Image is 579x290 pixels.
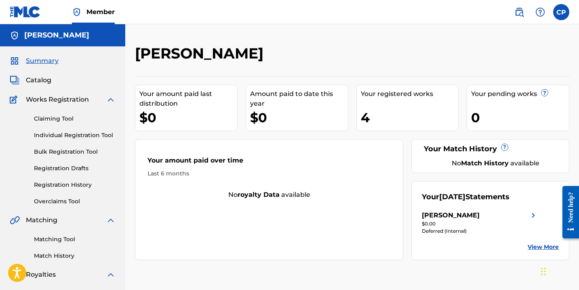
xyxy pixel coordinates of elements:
div: Your registered works [361,89,459,99]
a: Matching Tool [34,235,116,244]
img: Top Rightsholder [72,7,82,17]
div: User Menu [553,4,569,20]
a: Registration History [34,181,116,189]
strong: Match History [461,159,509,167]
img: Accounts [10,31,19,40]
span: [DATE] [439,192,465,201]
div: $0.00 [422,220,538,227]
div: 4 [361,108,459,127]
strong: royalty data [238,191,280,198]
img: Summary [10,56,19,66]
iframe: Chat Widget [539,251,579,290]
a: CatalogCatalog [10,75,51,85]
div: 0 [471,108,569,127]
span: Member [86,7,115,17]
a: Public Search [511,4,527,20]
span: ? [501,144,508,150]
div: Your Statements [422,192,510,202]
img: right chevron icon [528,211,538,220]
div: No available [135,190,403,200]
a: Claiming Tool [34,115,116,123]
h5: Cody Purcell [24,31,89,40]
img: search [514,7,524,17]
div: Amount paid to date this year [250,89,348,108]
div: Last 6 months [147,169,391,178]
div: [PERSON_NAME] [422,211,480,220]
span: Royalties [26,270,56,280]
iframe: Resource Center [556,180,579,245]
a: Registration Drafts [34,164,116,173]
a: View More [528,243,559,251]
a: Match History [34,252,116,260]
div: No available [432,159,559,168]
div: Drag [541,259,546,284]
span: ? [541,90,548,96]
div: $0 [139,108,237,127]
img: help [535,7,545,17]
a: SummarySummary [10,56,59,66]
span: Catalog [26,75,51,85]
img: expand [106,95,116,104]
div: $0 [250,108,348,127]
a: [PERSON_NAME]right chevron icon$0.00Deferred (Internal) [422,211,538,235]
span: Works Registration [26,95,89,104]
a: Overclaims Tool [34,197,116,206]
div: Your pending works [471,89,569,99]
div: Your amount paid over time [147,156,391,169]
img: Works Registration [10,95,20,104]
img: expand [106,215,116,225]
div: Help [532,4,548,20]
div: Deferred (Internal) [422,227,538,235]
a: Bulk Registration Tool [34,148,116,156]
span: Summary [26,56,59,66]
img: Catalog [10,75,19,85]
span: Matching [26,215,57,225]
div: Your amount paid last distribution [139,89,237,108]
img: Matching [10,215,20,225]
img: expand [106,270,116,280]
img: MLC Logo [10,6,41,18]
div: Your Match History [422,144,559,154]
h2: [PERSON_NAME] [135,44,267,63]
a: Individual Registration Tool [34,131,116,140]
